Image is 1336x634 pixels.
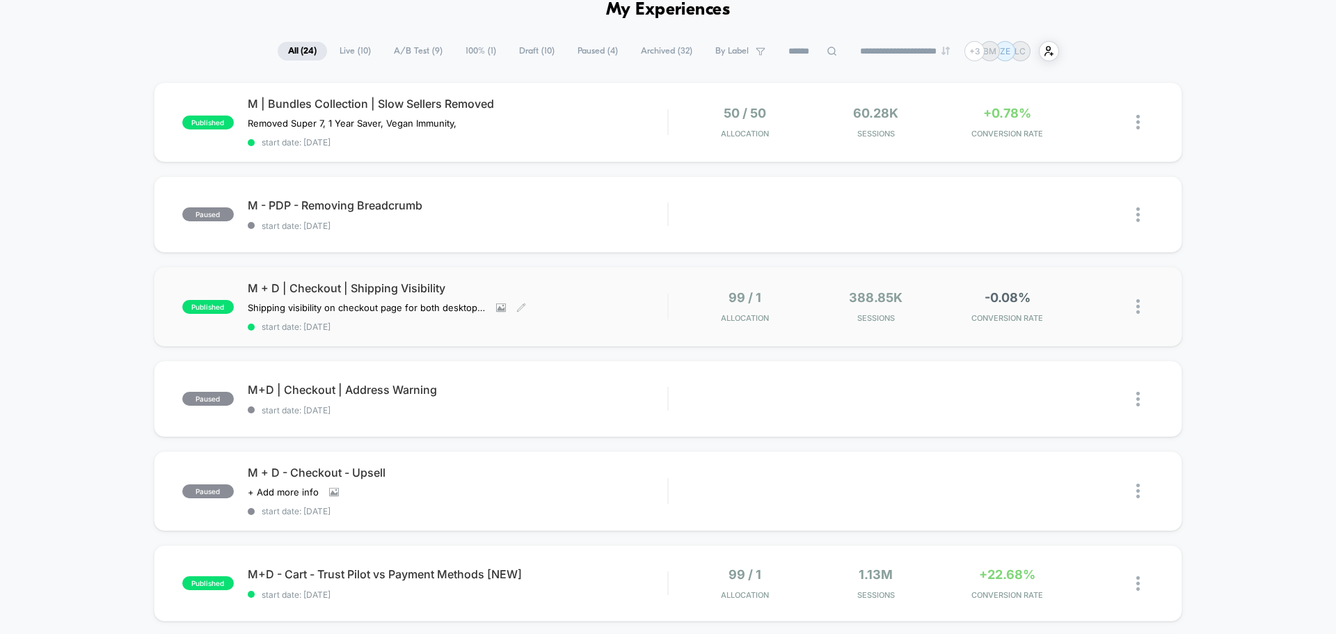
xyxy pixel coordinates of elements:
[983,106,1031,120] span: +0.78%
[248,302,486,313] span: Shipping visibility on checkout page for both desktop and mobile
[248,221,667,231] span: start date: [DATE]
[182,207,234,221] span: paused
[248,198,667,212] span: M - PDP - Removing Breadcrumb
[945,590,1069,600] span: CONVERSION RATE
[248,137,667,148] span: start date: [DATE]
[941,47,950,55] img: end
[182,116,234,129] span: published
[329,42,381,61] span: Live ( 10 )
[182,300,234,314] span: published
[1136,484,1140,498] img: close
[248,281,667,295] span: M + D | Checkout | Shipping Visibility
[248,97,667,111] span: M | Bundles Collection | Slow Sellers Removed
[630,42,703,61] span: Archived ( 32 )
[248,589,667,600] span: start date: [DATE]
[248,466,667,480] span: M + D - Checkout - Upsell
[1136,576,1140,591] img: close
[1136,115,1140,129] img: close
[724,106,766,120] span: 50 / 50
[945,129,1069,138] span: CONVERSION RATE
[1136,299,1140,314] img: close
[853,106,898,120] span: 60.28k
[1015,46,1026,56] p: LC
[979,567,1035,582] span: +22.68%
[945,313,1069,323] span: CONVERSION RATE
[721,313,769,323] span: Allocation
[729,567,761,582] span: 99 / 1
[248,486,319,498] span: + Add more info
[721,590,769,600] span: Allocation
[985,290,1031,305] span: -0.08%
[859,567,893,582] span: 1.13M
[849,290,902,305] span: 388.85k
[715,46,749,56] span: By Label
[383,42,453,61] span: A/B Test ( 9 )
[248,567,667,581] span: M+D - Cart - Trust Pilot vs Payment Methods [NEW]
[983,46,996,56] p: BM
[814,129,939,138] span: Sessions
[729,290,761,305] span: 99 / 1
[1136,207,1140,222] img: close
[567,42,628,61] span: Paused ( 4 )
[248,383,667,397] span: M+D | Checkout | Address Warning
[814,590,939,600] span: Sessions
[248,322,667,332] span: start date: [DATE]
[455,42,507,61] span: 100% ( 1 )
[509,42,565,61] span: Draft ( 10 )
[721,129,769,138] span: Allocation
[964,41,985,61] div: + 3
[182,392,234,406] span: paused
[1136,392,1140,406] img: close
[248,506,667,516] span: start date: [DATE]
[814,313,939,323] span: Sessions
[182,576,234,590] span: published
[1000,46,1010,56] p: ZE
[248,405,667,415] span: start date: [DATE]
[278,42,327,61] span: All ( 24 )
[248,118,456,129] span: Removed Super 7, 1 Year Saver, Vegan Immunity,
[182,484,234,498] span: paused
